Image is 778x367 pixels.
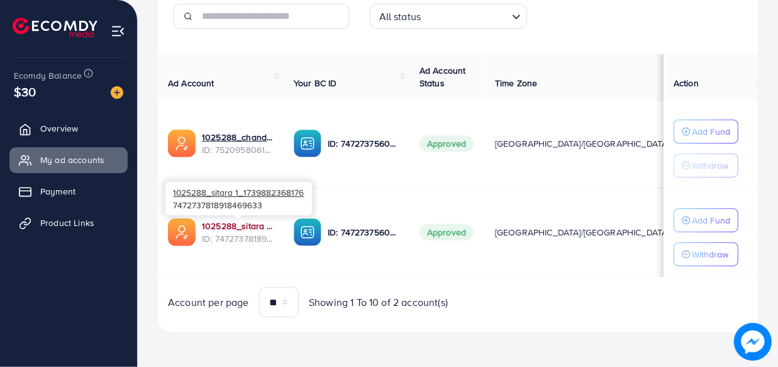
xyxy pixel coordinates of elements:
a: Product Links [9,210,128,235]
button: Add Fund [674,208,738,232]
span: Ecomdy Balance [14,69,82,82]
span: 1025288_sitara 1_1739882368176 [173,186,304,198]
a: 1025288_chandsitara 2_1751109521773 [202,131,274,144]
span: [GEOGRAPHIC_DATA]/[GEOGRAPHIC_DATA] [495,137,670,150]
div: <span class='underline'>1025288_chandsitara 2_1751109521773</span></br>7520958061609271313 [202,131,274,157]
button: Withdraw [674,242,738,266]
img: ic-ba-acc.ded83a64.svg [294,218,321,246]
span: Action [674,77,699,89]
span: ID: 7520958061609271313 [202,144,274,156]
img: logo [13,18,97,37]
span: Payment [40,185,75,198]
span: Your BC ID [294,77,337,89]
span: Account per page [168,295,249,310]
img: ic-ads-acc.e4c84228.svg [168,218,196,246]
span: Showing 1 To 10 of 2 account(s) [309,295,448,310]
a: My ad accounts [9,147,128,172]
img: ic-ba-acc.ded83a64.svg [294,130,321,157]
span: All status [377,8,424,26]
span: Approved [420,224,474,240]
span: My ad accounts [40,154,104,166]
p: Withdraw [692,247,728,262]
img: image [736,325,770,359]
p: ID: 7472737560574476289 [328,136,399,151]
span: Approved [420,135,474,152]
div: 7472737818918469633 [165,182,312,215]
p: ID: 7472737560574476289 [328,225,399,240]
span: Ad Account Status [420,64,466,89]
div: Search for option [370,4,527,29]
span: Ad Account [168,77,214,89]
span: $30 [14,82,36,101]
span: ID: 7472737818918469633 [202,232,274,245]
a: Payment [9,179,128,204]
span: Time Zone [495,77,537,89]
input: Search for option [425,5,506,26]
img: menu [111,24,125,38]
img: image [111,86,123,99]
span: Product Links [40,217,94,229]
a: Overview [9,116,128,141]
p: Add Fund [692,213,730,228]
button: Withdraw [674,154,738,178]
span: Overview [40,122,78,135]
span: [GEOGRAPHIC_DATA]/[GEOGRAPHIC_DATA] [495,226,670,239]
img: ic-ads-acc.e4c84228.svg [168,130,196,157]
a: 1025288_sitara 1_1739882368176 [202,220,274,232]
p: Add Fund [692,124,730,139]
p: Withdraw [692,158,728,173]
button: Add Fund [674,120,738,144]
